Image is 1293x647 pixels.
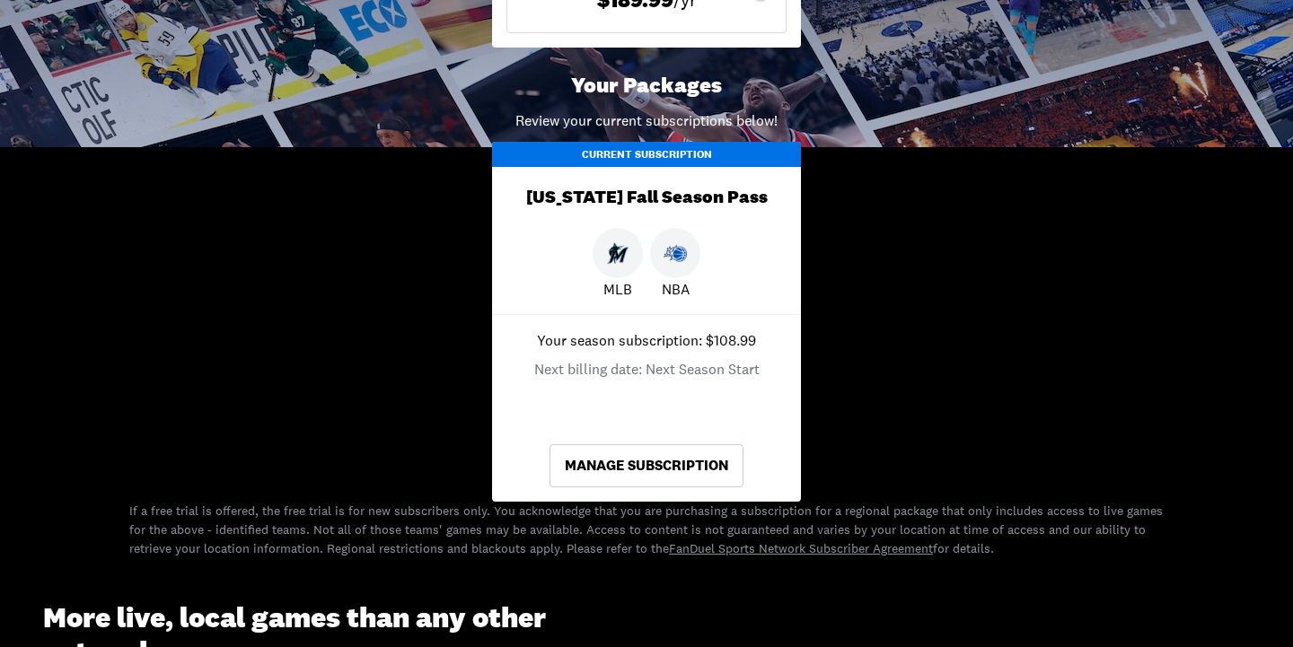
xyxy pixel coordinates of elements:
p: Review your current subscriptions below! [515,109,778,131]
p: Your Packages [571,73,722,99]
a: FanDuel Sports Network Subscriber Agreement [669,540,933,556]
img: Marlins [606,241,629,265]
img: Magic [664,241,687,265]
p: If a free trial is offered, the free trial is for new subscribers only. You acknowledge that you ... [129,502,1164,558]
p: NBA [662,278,690,300]
p: Next billing date: Next Season Start [534,358,760,380]
p: MLB [603,278,632,300]
p: Your season subscription: $108.99 [537,329,756,351]
div: Current Subscription [492,142,801,167]
div: [US_STATE] Fall Season Pass [492,167,801,228]
a: Manage Subscription [550,444,743,487]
